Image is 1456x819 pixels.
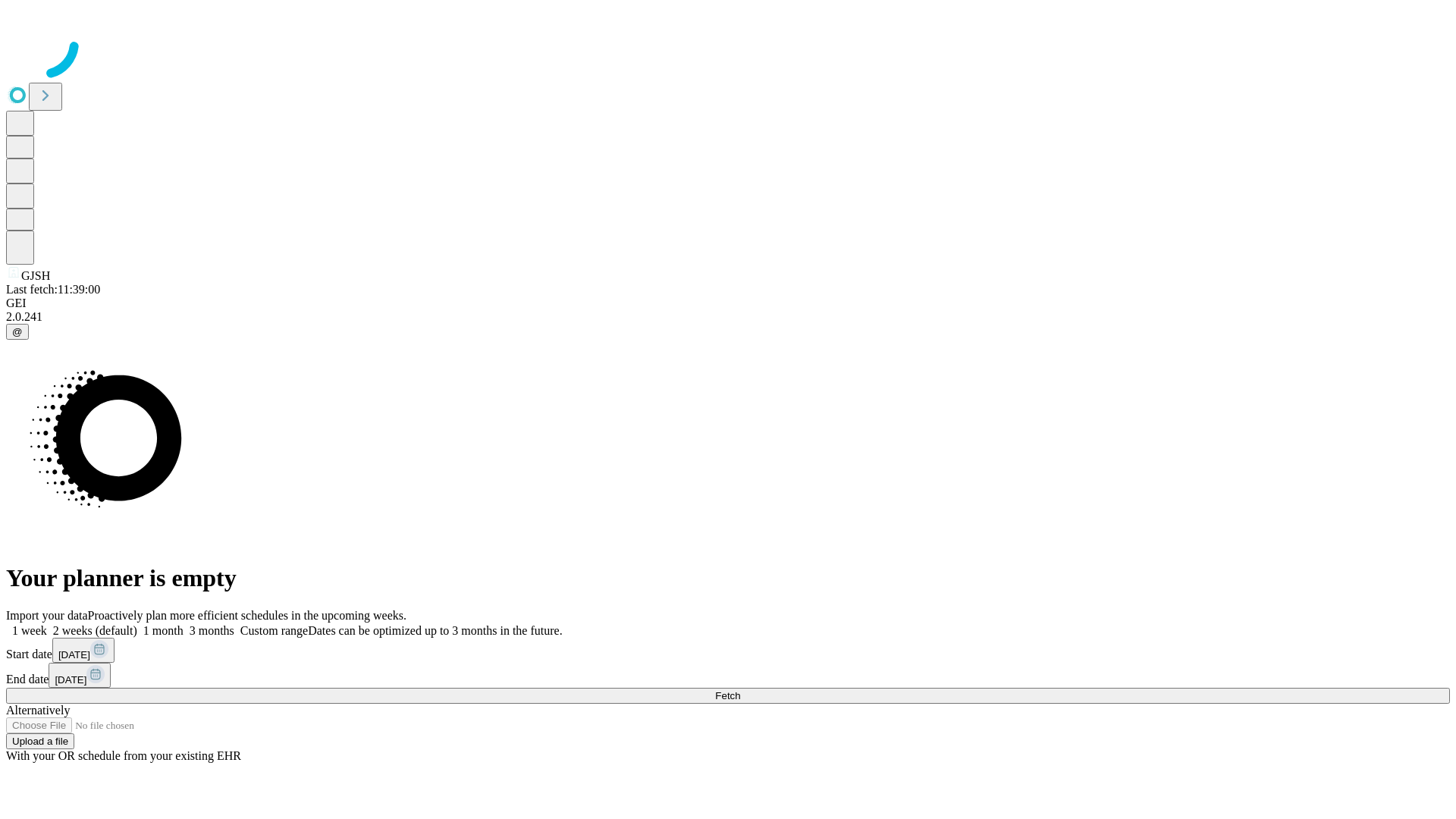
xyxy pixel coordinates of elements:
[6,749,241,762] span: With your OR schedule from your existing EHR
[6,609,88,622] span: Import your data
[21,269,50,282] span: GJSH
[52,638,115,663] button: [DATE]
[58,649,90,661] span: [DATE]
[6,283,100,296] span: Last fetch: 11:39:00
[6,704,70,717] span: Alternatively
[190,624,234,637] span: 3 months
[6,564,1450,592] h1: Your planner is empty
[6,297,1450,310] div: GEI
[49,663,111,688] button: [DATE]
[6,688,1450,704] button: Fetch
[55,674,86,686] span: [DATE]
[6,663,1450,688] div: End date
[143,624,184,637] span: 1 month
[12,624,47,637] span: 1 week
[6,324,29,340] button: @
[6,638,1450,663] div: Start date
[6,733,74,749] button: Upload a file
[88,609,406,622] span: Proactively plan more efficient schedules in the upcoming weeks.
[53,624,137,637] span: 2 weeks (default)
[6,310,1450,324] div: 2.0.241
[240,624,308,637] span: Custom range
[715,690,740,701] span: Fetch
[12,326,23,337] span: @
[308,624,562,637] span: Dates can be optimized up to 3 months in the future.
